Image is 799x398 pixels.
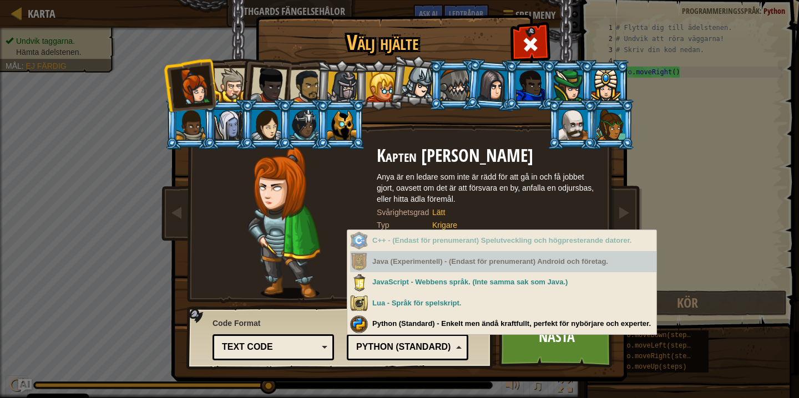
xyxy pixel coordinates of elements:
li: Okar Stompfoot [547,99,597,150]
div: Text code [222,341,318,354]
li: Senick Steelclaw [429,60,479,110]
a: Nästa [499,307,615,368]
div: Lua - Språk för spelskript. [350,293,656,314]
img: captain-pose.png [247,146,320,299]
li: Fru Hushbaum [353,60,403,110]
div: Python (Standard) [356,341,452,354]
div: Typ [377,220,432,231]
div: Subscriber Only [350,251,656,273]
li: Arryn Stonewall [165,99,215,150]
li: Kapten Anya Weston [163,58,217,112]
div: Subscriber Only [350,230,656,252]
li: Zana Woodheart [585,99,635,150]
li: Gordon the Stalwart [504,60,554,110]
h2: Kapten [PERSON_NAME] [377,146,599,166]
div: Python (Standard) - Enkelt men ändå kraftfullt, perfekt för nybörjare och experter. [350,313,656,335]
div: Anya är en ledare som inte är rädd för att gå in och få jobbet gjort, oavsett om det är att försv... [377,171,599,205]
li: Usara Master Wizard [278,99,328,150]
li: Lady Ida Justheart [238,56,292,110]
li: Alejandro the Duelist [277,59,328,111]
li: Sir Tharin Thunderfist [203,58,252,109]
li: Ritic the Cold [316,99,366,150]
li: Hattori Hanzo [388,53,443,109]
li: Naria den gröna [542,60,592,110]
img: language-selector-background.png [186,307,496,370]
li: Omarn Brygdsten [465,58,518,112]
h1: Välj hjälte [258,31,508,54]
li: Amara Pilspets. [315,59,367,112]
li: Nalfar Cryptor [203,99,252,150]
li: Illia Shieldsmith [240,99,290,150]
li: Pender Spellbane [580,60,630,110]
span: Code Format [213,318,334,329]
div: JavaScript - Webbens språk. (Inte samma sak som Java.) [350,272,656,293]
div: Svårighetsgrad [377,207,432,218]
div: Lätt [432,207,588,218]
div: Krigare [432,220,588,231]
